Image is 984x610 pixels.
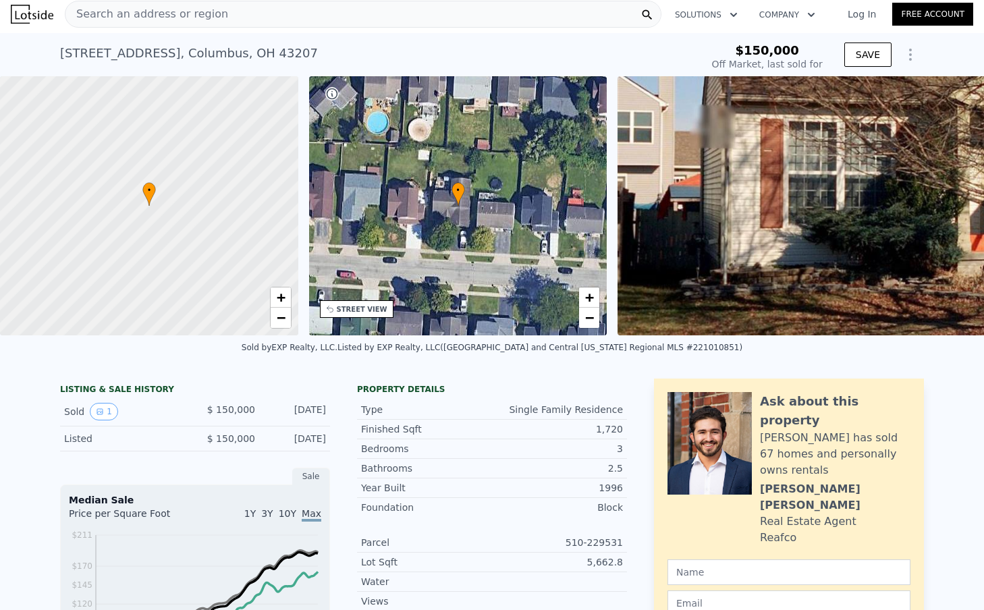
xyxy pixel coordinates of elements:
[892,3,973,26] a: Free Account
[361,575,492,588] div: Water
[748,3,826,27] button: Company
[276,309,285,326] span: −
[361,481,492,495] div: Year Built
[361,462,492,475] div: Bathrooms
[492,481,623,495] div: 1996
[276,289,285,306] span: +
[207,404,255,415] span: $ 150,000
[760,514,856,530] div: Real Estate Agent
[65,6,228,22] span: Search an address or region
[579,287,599,308] a: Zoom in
[69,507,195,528] div: Price per Square Foot
[72,580,92,590] tspan: $145
[712,57,823,71] div: Off Market, last sold for
[337,343,742,352] div: Listed by EXP Realty, LLC ([GEOGRAPHIC_DATA] and Central [US_STATE] Regional MLS #221010851)
[492,536,623,549] div: 510-229531
[64,432,184,445] div: Listed
[244,508,256,519] span: 1Y
[142,184,156,196] span: •
[242,343,337,352] div: Sold by EXP Realty, LLC .
[69,493,321,507] div: Median Sale
[361,501,492,514] div: Foundation
[664,3,748,27] button: Solutions
[361,442,492,455] div: Bedrooms
[90,403,118,420] button: View historical data
[266,403,326,420] div: [DATE]
[266,432,326,445] div: [DATE]
[492,422,623,436] div: 1,720
[60,384,330,397] div: LISTING & SALE HISTORY
[271,308,291,328] a: Zoom out
[361,594,492,608] div: Views
[72,599,92,609] tspan: $120
[207,433,255,444] span: $ 150,000
[492,501,623,514] div: Block
[302,508,321,522] span: Max
[492,555,623,569] div: 5,662.8
[361,555,492,569] div: Lot Sqft
[897,41,924,68] button: Show Options
[735,43,799,57] span: $150,000
[760,430,910,478] div: [PERSON_NAME] has sold 67 homes and personally owns rentals
[844,43,892,67] button: SAVE
[760,392,910,430] div: Ask about this property
[831,7,892,21] a: Log In
[585,289,594,306] span: +
[357,384,627,395] div: Property details
[760,530,796,546] div: Reafco
[361,422,492,436] div: Finished Sqft
[579,308,599,328] a: Zoom out
[64,403,184,420] div: Sold
[60,44,318,63] div: [STREET_ADDRESS] , Columbus , OH 43207
[72,530,92,540] tspan: $211
[492,442,623,455] div: 3
[760,481,910,514] div: [PERSON_NAME] [PERSON_NAME]
[11,5,53,24] img: Lotside
[72,561,92,571] tspan: $170
[337,304,387,314] div: STREET VIEW
[271,287,291,308] a: Zoom in
[492,462,623,475] div: 2.5
[492,403,623,416] div: Single Family Residence
[261,508,273,519] span: 3Y
[667,559,910,585] input: Name
[279,508,296,519] span: 10Y
[361,536,492,549] div: Parcel
[142,182,156,206] div: •
[361,403,492,416] div: Type
[585,309,594,326] span: −
[452,184,465,196] span: •
[292,468,330,485] div: Sale
[452,182,465,206] div: •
